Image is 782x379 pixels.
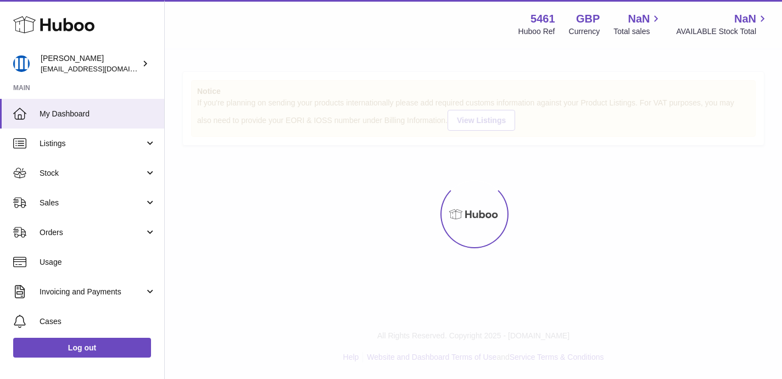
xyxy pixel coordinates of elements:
[40,198,144,208] span: Sales
[676,12,769,37] a: NaN AVAILABLE Stock Total
[530,12,555,26] strong: 5461
[40,227,144,238] span: Orders
[40,316,156,327] span: Cases
[518,26,555,37] div: Huboo Ref
[13,55,30,72] img: oksana@monimoto.com
[676,26,769,37] span: AVAILABLE Stock Total
[576,12,600,26] strong: GBP
[40,168,144,179] span: Stock
[41,53,139,74] div: [PERSON_NAME]
[41,64,161,73] span: [EMAIL_ADDRESS][DOMAIN_NAME]
[613,26,662,37] span: Total sales
[734,12,756,26] span: NaN
[569,26,600,37] div: Currency
[628,12,650,26] span: NaN
[13,338,151,358] a: Log out
[40,257,156,267] span: Usage
[40,287,144,297] span: Invoicing and Payments
[40,138,144,149] span: Listings
[613,12,662,37] a: NaN Total sales
[40,109,156,119] span: My Dashboard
